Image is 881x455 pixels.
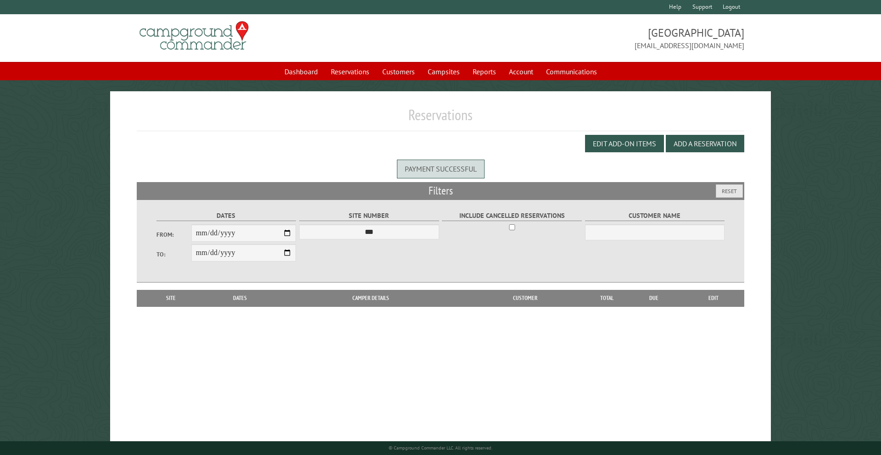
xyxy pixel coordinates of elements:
[716,184,743,198] button: Reset
[377,63,420,80] a: Customers
[279,290,462,306] th: Camper Details
[467,63,502,80] a: Reports
[279,63,323,80] a: Dashboard
[440,25,744,51] span: [GEOGRAPHIC_DATA] [EMAIL_ADDRESS][DOMAIN_NAME]
[585,135,664,152] button: Edit Add-on Items
[201,290,279,306] th: Dates
[541,63,602,80] a: Communications
[325,63,375,80] a: Reservations
[141,290,201,306] th: Site
[156,250,191,259] label: To:
[666,135,744,152] button: Add a Reservation
[585,211,725,221] label: Customer Name
[156,230,191,239] label: From:
[462,290,588,306] th: Customer
[422,63,465,80] a: Campsites
[442,211,582,221] label: Include Cancelled Reservations
[625,290,683,306] th: Due
[156,211,296,221] label: Dates
[588,290,625,306] th: Total
[389,445,492,451] small: © Campground Commander LLC. All rights reserved.
[137,106,745,131] h1: Reservations
[397,160,485,178] div: Payment successful
[299,211,439,221] label: Site Number
[503,63,539,80] a: Account
[137,182,745,200] h2: Filters
[137,18,251,54] img: Campground Commander
[683,290,745,306] th: Edit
